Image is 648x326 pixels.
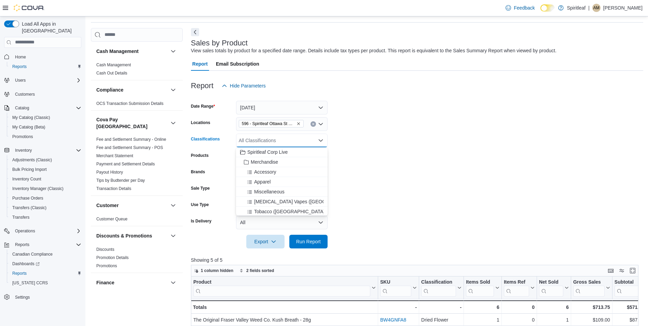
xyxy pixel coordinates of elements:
span: [US_STATE] CCRS [12,280,48,286]
button: 2 fields sorted [237,267,277,275]
div: Gross Sales [573,279,605,285]
span: Reports [10,269,81,277]
h3: Cash Management [96,48,139,55]
button: SKU [380,279,417,296]
div: 1 [539,316,569,324]
label: Is Delivery [191,218,211,224]
span: 1 column hidden [201,268,233,273]
div: Product [193,279,370,285]
a: Promotions [96,263,117,268]
button: [DATE] [236,101,328,114]
span: Load All Apps in [GEOGRAPHIC_DATA] [19,21,81,34]
div: Subtotal [615,279,639,296]
label: Use Type [191,202,209,207]
button: Net Sold [539,279,569,296]
div: 0 [504,303,535,311]
span: AM [593,4,599,12]
span: Merchandise [251,159,278,165]
span: Tips by Budtender per Day [96,178,145,183]
button: Inventory Count [7,174,84,184]
button: Clear input [311,121,316,127]
div: 6 [539,303,569,311]
span: Inventory Manager (Classic) [12,186,64,191]
button: Catalog [12,104,32,112]
div: Customer [91,215,183,226]
label: Brands [191,169,205,175]
button: Merchandise [236,157,328,167]
a: Cash Out Details [96,71,127,76]
p: Showing 5 of 5 [191,257,643,263]
button: [US_STATE] CCRS [7,278,84,288]
button: Gross Sales [573,279,610,296]
button: Classification [421,279,461,296]
a: Cash Management [96,63,131,67]
span: Reports [15,242,29,247]
button: Users [12,76,28,84]
a: Feedback [503,1,537,15]
span: 596 - Spiritleaf Ottawa St Sunrise (Kitchener) [239,120,304,127]
button: Compliance [169,86,177,94]
div: Cash Management [91,61,183,80]
button: Discounts & Promotions [169,232,177,240]
h3: Compliance [96,86,123,93]
span: Bulk Pricing Import [12,167,47,172]
button: Customer [169,201,177,209]
a: Purchase Orders [10,194,46,202]
button: Home [1,52,84,62]
button: Tobacco ([GEOGRAPHIC_DATA]) [236,207,328,217]
div: Net Sold [539,279,563,285]
button: Operations [1,226,84,236]
div: Classification [421,279,456,296]
button: Cash Management [96,48,168,55]
nav: Complex example [4,49,81,320]
a: Canadian Compliance [10,250,55,258]
button: Transfers (Classic) [7,203,84,213]
div: View sales totals by product for a specified date range. Details include tax types per product. T... [191,47,556,54]
button: Inventory [1,146,84,155]
span: Inventory Count [12,176,41,182]
button: Items Ref [504,279,535,296]
button: Purchase Orders [7,193,84,203]
button: Product [193,279,376,296]
span: Feedback [514,4,535,11]
span: [MEDICAL_DATA] Vapes ([GEOGRAPHIC_DATA]) [254,198,362,205]
span: Promotions [10,133,81,141]
button: Compliance [96,86,168,93]
h3: Sales by Product [191,39,248,47]
a: Dashboards [10,260,42,268]
span: Email Subscription [216,57,259,71]
span: Run Report [296,238,321,245]
a: Transaction Details [96,186,131,191]
button: Discounts & Promotions [96,232,168,239]
div: $109.00 [573,316,610,324]
button: [MEDICAL_DATA] Vapes ([GEOGRAPHIC_DATA]) [236,197,328,207]
span: Transfers [12,215,29,220]
span: Users [15,78,26,83]
div: 0 [504,316,535,324]
button: Reports [12,241,32,249]
button: Accessory [236,167,328,177]
button: Transfers [7,213,84,222]
a: Customer Queue [96,217,127,221]
button: Promotions [7,132,84,141]
p: Spiritleaf [567,4,585,12]
a: Transfers (Classic) [10,204,49,212]
span: Users [12,76,81,84]
a: Promotions [10,133,36,141]
a: Home [12,53,29,61]
a: BW4GNFA8 [380,317,406,323]
button: Items Sold [466,279,499,296]
button: Canadian Compliance [7,249,84,259]
img: Cova [14,4,44,11]
a: Customers [12,90,38,98]
label: Sale Type [191,186,210,191]
a: Merchant Statement [96,153,133,158]
button: Remove 596 - Spiritleaf Ottawa St Sunrise (Kitchener) from selection in this group [297,122,301,126]
label: Classifications [191,136,220,142]
button: Inventory [12,146,35,154]
span: My Catalog (Classic) [10,113,81,122]
div: Product [193,279,370,296]
input: Dark Mode [540,4,555,12]
label: Locations [191,120,210,125]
